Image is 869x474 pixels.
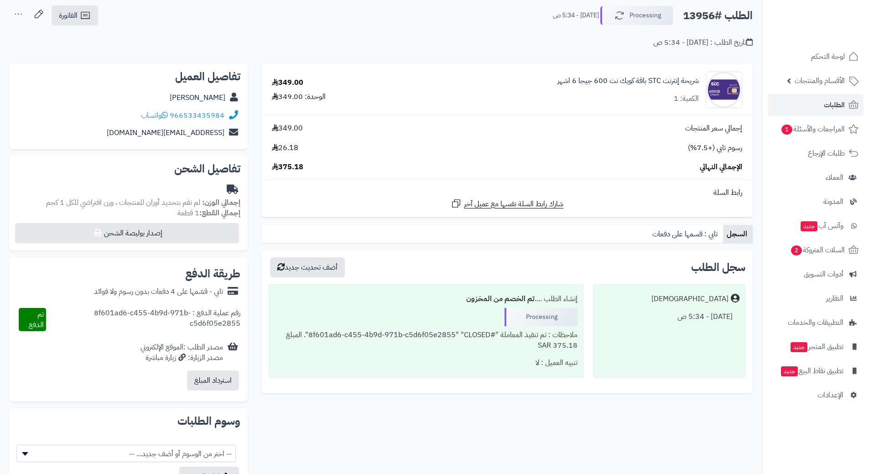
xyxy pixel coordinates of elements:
[653,37,753,48] div: تاريخ الطلب : [DATE] - 5:34 ص
[187,370,239,391] button: استرداد المبلغ
[202,197,240,208] strong: إجمالي الوزن:
[790,340,843,353] span: تطبيق المتجر
[801,221,817,231] span: جديد
[768,239,864,261] a: السلات المتروكة2
[59,10,78,21] span: الفاتورة
[688,143,742,153] span: رسوم تابي (+7.5%)
[140,342,223,363] div: مصدر الطلب :الموقع الإلكتروني
[683,6,753,25] h2: الطلب #13956
[791,245,802,255] span: 2
[700,162,742,172] span: الإجمالي النهائي
[170,92,225,103] a: [PERSON_NAME]
[768,215,864,237] a: وآتس آبجديد
[768,167,864,188] a: العملاء
[781,123,845,135] span: المراجعات والأسئلة
[795,74,845,87] span: الأقسام والمنتجات
[185,268,240,279] h2: طريقة الدفع
[600,6,673,25] button: Processing
[451,198,563,209] a: شارك رابط السلة نفسها مع عميل آخر
[808,147,845,160] span: طلبات الإرجاع
[691,262,745,273] h3: سجل الطلب
[723,225,753,243] a: السجل
[265,188,749,198] div: رابط السلة
[706,72,742,108] img: 1737381301-5796560422315345811-90x90.jpg
[651,294,729,304] div: [DEMOGRAPHIC_DATA]
[46,308,240,332] div: رقم عملية الدفع : 8f601ad6-c455-4b9d-971b-c5d6f05e2855
[781,366,798,376] span: جديد
[781,125,792,135] span: 1
[107,127,224,138] a: [EMAIL_ADDRESS][DOMAIN_NAME]
[768,384,864,406] a: الإعدادات
[177,208,240,219] small: 1 قطعة
[804,268,843,281] span: أدوات التسويق
[141,110,168,121] a: واتساب
[768,360,864,382] a: تطبيق نقاط البيعجديد
[768,118,864,140] a: المراجعات والأسئلة1
[29,309,44,330] span: تم الدفع
[46,197,200,208] span: لم تقم بتحديد أوزان للمنتجات ، وزن افتراضي للكل 1 كجم
[466,293,535,304] b: تم الخصم من المخزون
[768,263,864,285] a: أدوات التسويق
[170,110,224,121] a: 966533435984
[557,76,699,86] a: شريحة إنترنت STC باقة كويك نت 600 جيجا 6 اشهر
[275,290,577,308] div: إنشاء الطلب ....
[791,342,807,352] span: جديد
[94,286,223,297] div: تابي - قسّمها على 4 دفعات بدون رسوم ولا فوائد
[275,326,577,354] div: ملاحظات : تم تنفيذ المعاملة "#8f601ad6-c455-4b9d-971b-c5d6f05e2855" "CLOSED". المبلغ 375.18 SAR
[768,142,864,164] a: طلبات الإرجاع
[768,312,864,333] a: التطبيقات والخدمات
[790,244,845,256] span: السلات المتروكة
[768,46,864,68] a: لوحة التحكم
[15,223,239,243] button: إصدار بوليصة الشحن
[272,123,303,134] span: 349.00
[823,195,843,208] span: المدونة
[685,123,742,134] span: إجمالي سعر المنتجات
[807,24,860,43] img: logo-2.png
[199,208,240,219] strong: إجمالي القطع:
[817,389,843,401] span: الإعدادات
[272,143,298,153] span: 26.18
[16,71,240,82] h2: تفاصيل العميل
[140,353,223,363] div: مصدر الزيارة: زيارة مباشرة
[505,308,578,326] div: Processing
[768,336,864,358] a: تطبيق المتجرجديد
[811,50,845,63] span: لوحة التحكم
[788,316,843,329] span: التطبيقات والخدمات
[553,11,599,20] small: [DATE] - 5:34 ص
[800,219,843,232] span: وآتس آب
[768,287,864,309] a: التقارير
[780,365,843,377] span: تطبيق نقاط البيع
[272,92,326,102] div: الوحدة: 349.00
[824,99,845,111] span: الطلبات
[768,94,864,116] a: الطلبات
[16,445,236,462] span: -- اختر من الوسوم أو أضف جديد... --
[52,5,98,26] a: الفاتورة
[768,191,864,213] a: المدونة
[826,171,843,184] span: العملاء
[16,163,240,174] h2: تفاصيل الشحن
[275,354,577,372] div: تنبيه العميل : لا
[464,199,563,209] span: شارك رابط السلة نفسها مع عميل آخر
[826,292,843,305] span: التقارير
[270,257,345,277] button: أضف تحديث جديد
[272,162,303,172] span: 375.18
[674,94,699,104] div: الكمية: 1
[599,308,739,326] div: [DATE] - 5:34 ص
[17,445,235,463] span: -- اختر من الوسوم أو أضف جديد... --
[272,78,303,88] div: 349.00
[16,416,240,427] h2: وسوم الطلبات
[649,225,723,243] a: تابي : قسمها على دفعات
